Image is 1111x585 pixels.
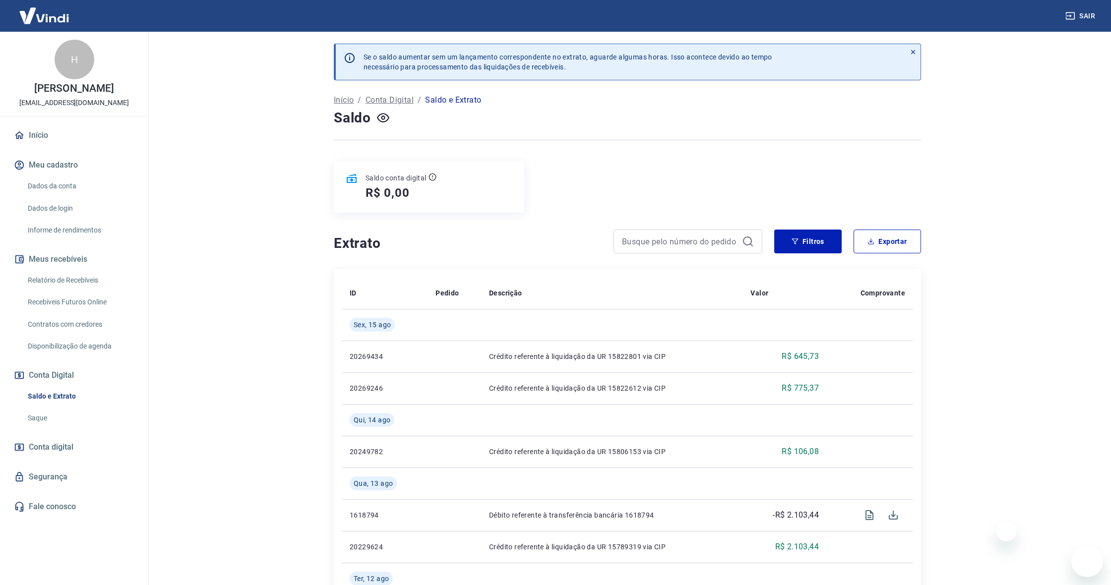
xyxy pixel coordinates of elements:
[12,248,136,270] button: Meus recebíveis
[418,94,421,106] p: /
[489,542,735,552] p: Crédito referente à liquidação da UR 15789319 via CIP
[881,503,905,527] span: Download
[12,466,136,488] a: Segurança
[24,386,136,407] a: Saldo e Extrato
[782,351,819,362] p: R$ 645,73
[489,288,522,298] p: Descrição
[24,292,136,312] a: Recebíveis Futuros Online
[782,446,819,458] p: R$ 106,08
[354,478,393,488] span: Qua, 13 ago
[861,288,905,298] p: Comprovante
[773,509,819,521] p: -R$ 2.103,44
[334,234,602,253] h4: Extrato
[1063,7,1099,25] button: Sair
[782,382,819,394] p: R$ 775,37
[24,314,136,335] a: Contratos com credores
[350,351,420,361] p: 20269434
[1071,545,1103,577] iframe: Botão para abrir a janela de mensagens
[354,415,390,425] span: Qui, 14 ago
[12,436,136,458] a: Conta digital
[334,94,354,106] a: Início
[12,496,136,518] a: Fale conosco
[24,198,136,219] a: Dados de login
[489,351,735,361] p: Crédito referente à liquidação da UR 15822801 via CIP
[24,176,136,196] a: Dados da conta
[29,440,73,454] span: Conta digital
[12,0,76,31] img: Vindi
[350,447,420,457] p: 20249782
[354,320,391,330] span: Sex, 15 ago
[19,98,129,108] p: [EMAIL_ADDRESS][DOMAIN_NAME]
[24,220,136,240] a: Informe de rendimentos
[354,574,389,584] span: Ter, 12 ago
[489,510,735,520] p: Débito referente à transferência bancária 1618794
[358,94,361,106] p: /
[34,83,114,94] p: [PERSON_NAME]
[24,408,136,428] a: Saque
[55,40,94,79] div: H
[854,230,921,253] button: Exportar
[12,154,136,176] button: Meu cadastro
[364,52,772,72] p: Se o saldo aumentar sem um lançamento correspondente no extrato, aguarde algumas horas. Isso acon...
[24,270,136,291] a: Relatório de Recebíveis
[350,288,357,298] p: ID
[366,185,410,201] h5: R$ 0,00
[622,234,738,249] input: Busque pelo número do pedido
[24,336,136,356] a: Disponibilização de agenda
[858,503,881,527] span: Visualizar
[489,447,735,457] p: Crédito referente à liquidação da UR 15806153 via CIP
[334,108,371,128] h4: Saldo
[366,173,427,183] p: Saldo conta digital
[425,94,481,106] p: Saldo e Extrato
[750,288,768,298] p: Valor
[775,541,819,553] p: R$ 2.103,44
[489,383,735,393] p: Crédito referente à liquidação da UR 15822612 via CIP
[12,364,136,386] button: Conta Digital
[366,94,414,106] a: Conta Digital
[12,124,136,146] a: Início
[435,288,459,298] p: Pedido
[350,542,420,552] p: 20229624
[774,230,842,253] button: Filtros
[350,510,420,520] p: 1618794
[350,383,420,393] p: 20269246
[996,522,1016,541] iframe: Fechar mensagem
